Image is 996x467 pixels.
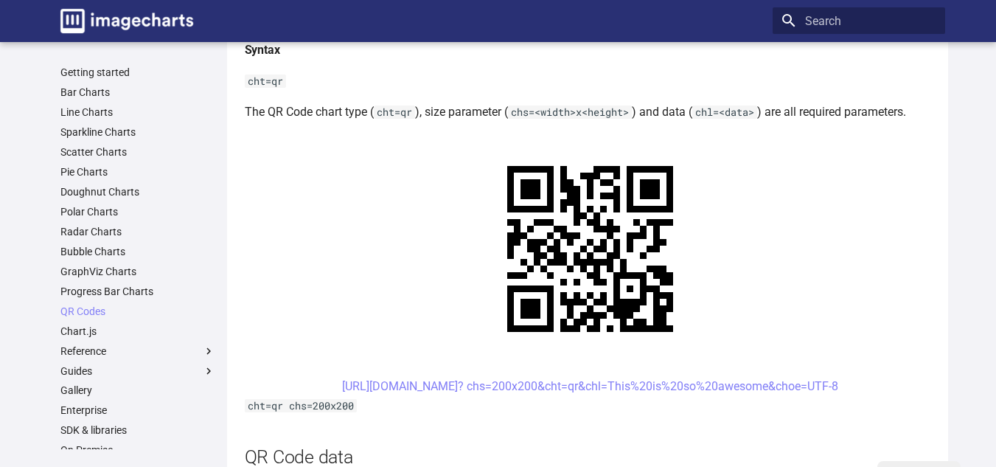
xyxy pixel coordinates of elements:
[374,105,415,119] code: cht=qr
[245,75,286,88] code: cht=qr
[245,41,936,60] h4: Syntax
[60,404,215,417] a: Enterprise
[60,9,193,33] img: logo
[60,305,215,318] a: QR Codes
[508,105,632,119] code: chs=<width>x<height>
[60,125,215,139] a: Sparkline Charts
[60,145,215,159] a: Scatter Charts
[245,103,936,122] p: The QR Code chart type ( ), size parameter ( ) and data ( ) are all required parameters.
[60,245,215,258] a: Bubble Charts
[60,86,215,99] a: Bar Charts
[60,66,215,79] a: Getting started
[60,105,215,119] a: Line Charts
[60,285,215,298] a: Progress Bar Charts
[245,399,357,412] code: cht=qr chs=200x200
[60,384,215,397] a: Gallery
[60,265,215,278] a: GraphViz Charts
[60,165,215,179] a: Pie Charts
[342,379,838,393] a: [URL][DOMAIN_NAME]? chs=200x200&cht=qr&chl=This%20is%20so%20awesome&choe=UTF-8
[60,345,215,358] label: Reference
[60,185,215,198] a: Doughnut Charts
[60,205,215,218] a: Polar Charts
[474,133,706,365] img: chart
[60,443,215,457] a: On Premise
[773,7,945,34] input: Search
[60,225,215,238] a: Radar Charts
[60,423,215,437] a: SDK & libraries
[692,105,757,119] code: chl=<data>
[60,325,215,338] a: Chart.js
[55,3,199,39] a: Image-Charts documentation
[60,364,215,378] label: Guides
